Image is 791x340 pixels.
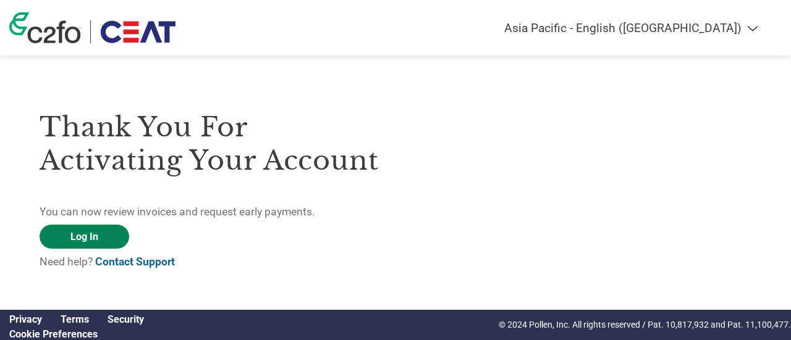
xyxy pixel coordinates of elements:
[40,225,129,249] a: Log In
[40,254,395,270] p: Need help?
[40,204,395,220] p: You can now review invoices and request early payments.
[108,313,144,325] a: Security
[40,110,395,177] h3: Thank you for activating your account
[95,255,175,268] a: Contact Support
[61,313,89,325] a: Terms
[100,20,176,43] img: Ceat
[9,12,81,43] img: c2fo logo
[499,318,791,331] p: © 2024 Pollen, Inc. All rights reserved / Pat. 10,817,932 and Pat. 11,100,477.
[9,328,98,340] a: Cookie Preferences, opens a dedicated popup modal window
[9,313,42,325] a: Privacy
